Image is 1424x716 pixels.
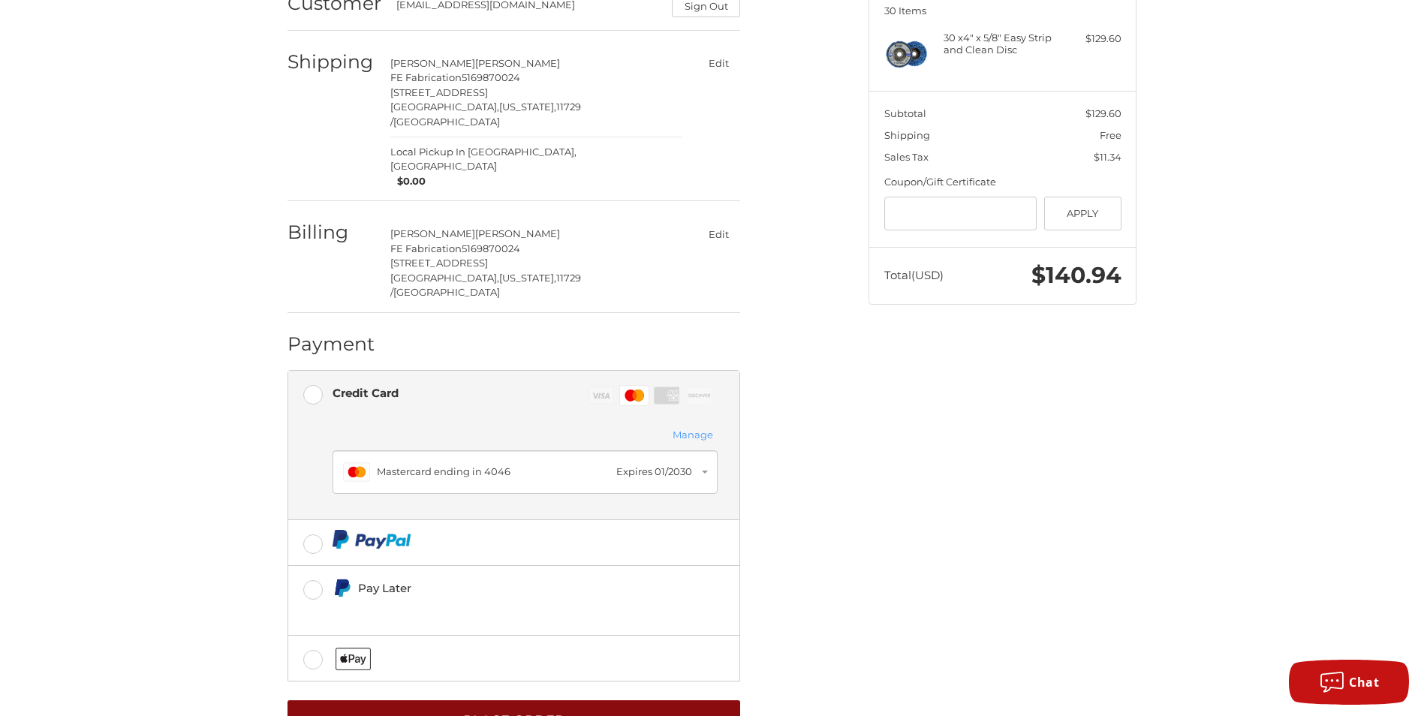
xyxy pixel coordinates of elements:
span: $140.94 [1031,261,1121,289]
img: PayPal icon [333,530,411,549]
div: Expires 01/2030 [616,465,692,480]
span: Subtotal [884,107,926,119]
img: Applepay icon [336,648,371,670]
span: [PERSON_NAME] [475,57,560,69]
span: FE Fabrication [390,242,462,254]
span: $0.00 [390,174,426,189]
div: Credit Card [333,381,399,405]
span: [US_STATE], [499,272,556,284]
h4: 30 x 4" x 5/8" Easy Strip and Clean Disc [944,32,1058,56]
button: Mastercard ending in 4046Expires 01/2030 [333,450,718,494]
h2: Billing [288,221,375,244]
div: Coupon/Gift Certificate [884,175,1121,190]
span: [PERSON_NAME] [390,57,475,69]
h2: Shipping [288,50,375,74]
button: Apply [1044,197,1121,230]
span: Local Pickup In [GEOGRAPHIC_DATA], [GEOGRAPHIC_DATA] [390,145,682,174]
h3: 30 Items [884,5,1121,17]
span: 11729 / [390,101,581,128]
img: Pay Later icon [333,579,351,597]
h2: Payment [288,332,375,356]
span: 5169870024 [462,71,520,83]
span: Shipping [884,129,930,141]
span: Total (USD) [884,268,944,282]
span: [PERSON_NAME] [390,227,475,239]
div: Pay Later [358,576,637,600]
input: Gift Certificate or Coupon Code [884,197,1037,230]
span: [GEOGRAPHIC_DATA] [393,116,500,128]
span: [GEOGRAPHIC_DATA], [390,272,499,284]
span: [PERSON_NAME] [475,227,560,239]
span: [STREET_ADDRESS] [390,257,488,269]
span: 5169870024 [462,242,520,254]
button: Chat [1289,660,1409,705]
div: Mastercard ending in 4046 [377,465,609,480]
span: $11.34 [1094,151,1121,163]
iframe: PayPal Message 1 [333,603,637,617]
div: $129.60 [1062,32,1121,47]
button: Edit [697,223,740,245]
span: FE Fabrication [390,71,462,83]
span: [STREET_ADDRESS] [390,86,488,98]
span: Free [1100,129,1121,141]
button: Manage [668,427,718,444]
span: [US_STATE], [499,101,556,113]
span: Sales Tax [884,151,929,163]
button: Edit [697,53,740,74]
span: Chat [1349,674,1379,690]
span: [GEOGRAPHIC_DATA], [390,101,499,113]
span: $129.60 [1085,107,1121,119]
span: [GEOGRAPHIC_DATA] [393,286,500,298]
